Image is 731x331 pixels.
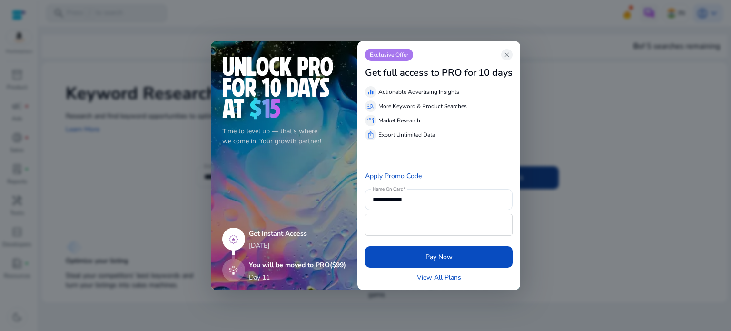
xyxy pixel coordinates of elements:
span: Pay Now [425,252,453,262]
span: manage_search [367,102,375,110]
p: Day 11 [249,272,270,282]
button: Pay Now [365,246,513,268]
span: storefront [367,117,375,124]
span: ios_share [367,131,375,139]
a: Apply Promo Code [365,171,422,181]
a: View All Plans [417,272,461,282]
p: Exclusive Offer [365,49,413,61]
p: More Keyword & Product Searches [378,102,467,110]
p: Market Research [378,116,420,125]
h5: You will be moved to PRO [249,261,346,270]
span: close [503,51,511,59]
h5: Get Instant Access [249,230,346,238]
p: Actionable Advertising Insights [378,88,459,96]
p: [DATE] [249,241,346,251]
span: ($99) [330,261,346,270]
p: Export Unlimited Data [378,130,435,139]
span: equalizer [367,88,375,96]
iframe: Secure payment input frame [370,215,507,234]
h3: 10 days [478,67,513,79]
mat-label: Name On Card [373,186,403,192]
h3: Get full access to PRO for [365,67,476,79]
p: Time to level up — that's where we come in. Your growth partner! [222,126,346,146]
